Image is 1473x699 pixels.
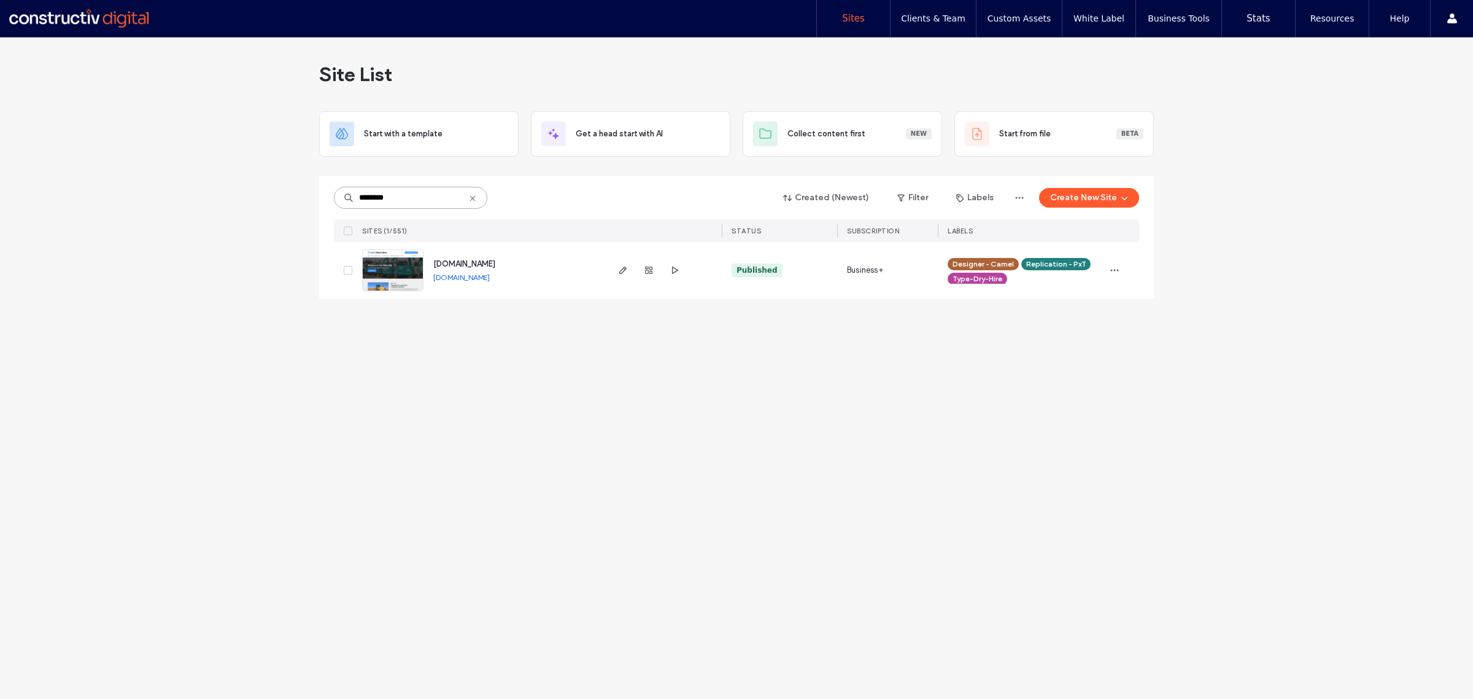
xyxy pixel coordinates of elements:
label: Business Tools [1148,14,1210,23]
label: Help [1390,14,1410,23]
span: Start from file [999,128,1051,140]
div: Published [736,265,778,276]
div: Beta [1116,128,1143,139]
span: Replication - PxT [1026,259,1086,270]
div: Collect content firstNew [743,111,942,157]
span: Site List [319,62,392,87]
div: New [906,128,932,139]
button: Filter [885,188,940,208]
button: Labels [945,188,1005,208]
span: Get a head start with AI [576,128,663,140]
label: Stats [1247,13,1270,24]
button: Create New Site [1039,188,1139,208]
span: Designer - Camel [953,259,1014,270]
a: [DOMAIN_NAME] [433,273,490,282]
div: Start from fileBeta [954,111,1154,157]
label: White Label [1073,14,1124,23]
button: Created (Newest) [773,188,880,208]
label: Sites [842,13,865,24]
span: Business+ [847,264,883,276]
label: Clients & Team [901,14,965,23]
span: SUBSCRIPTION [847,227,899,235]
span: SITES (1/551) [362,227,408,235]
label: Custom Assets [988,14,1051,23]
a: [DOMAIN_NAME] [433,259,495,268]
span: Type-Dry-Hire [953,273,1002,284]
label: Resources [1310,14,1355,23]
div: Get a head start with AI [531,111,730,157]
span: Collect content first [787,128,865,140]
span: STATUS [732,227,761,235]
span: Start with a template [364,128,443,140]
div: Start with a template [319,111,519,157]
span: LABELS [948,227,973,235]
